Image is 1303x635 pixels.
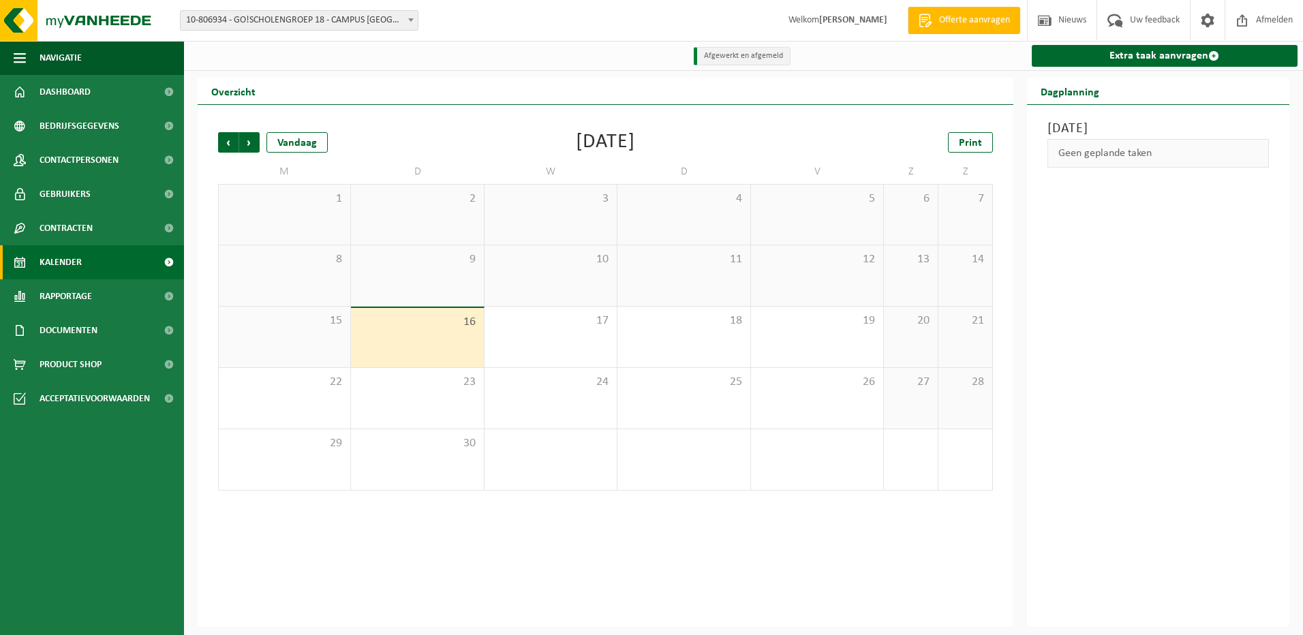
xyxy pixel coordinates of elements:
span: 3 [491,191,610,206]
span: Acceptatievoorwaarden [40,382,150,416]
h3: [DATE] [1047,119,1270,139]
span: 20 [891,313,931,328]
li: Afgewerkt en afgemeld [694,47,791,65]
span: 23 [358,375,476,390]
span: 30 [358,436,476,451]
div: Geen geplande taken [1047,139,1270,168]
span: 27 [891,375,931,390]
span: 1 [226,191,343,206]
span: Dashboard [40,75,91,109]
span: Offerte aanvragen [936,14,1013,27]
span: 22 [226,375,343,390]
span: 21 [945,313,985,328]
span: 14 [945,252,985,267]
span: 25 [624,375,743,390]
td: Z [884,159,938,184]
span: Gebruikers [40,177,91,211]
span: 19 [758,313,876,328]
a: Print [948,132,993,153]
span: 16 [358,315,476,330]
span: Print [959,138,982,149]
span: Vorige [218,132,239,153]
span: 18 [624,313,743,328]
h2: Dagplanning [1027,78,1113,104]
span: 10-806934 - GO!SCHOLENGROEP 18 - CAMPUS HAMME - HAMME [181,11,418,30]
span: 24 [491,375,610,390]
span: Volgende [239,132,260,153]
td: D [617,159,750,184]
span: Contactpersonen [40,143,119,177]
span: 17 [491,313,610,328]
span: 9 [358,252,476,267]
span: 10-806934 - GO!SCHOLENGROEP 18 - CAMPUS HAMME - HAMME [180,10,418,31]
span: 8 [226,252,343,267]
span: Bedrijfsgegevens [40,109,119,143]
td: D [351,159,484,184]
a: Extra taak aanvragen [1032,45,1298,67]
span: Documenten [40,313,97,347]
td: V [751,159,884,184]
h2: Overzicht [198,78,269,104]
span: 10 [491,252,610,267]
span: 15 [226,313,343,328]
span: Rapportage [40,279,92,313]
span: 13 [891,252,931,267]
span: 28 [945,375,985,390]
span: 5 [758,191,876,206]
div: [DATE] [576,132,635,153]
span: Navigatie [40,41,82,75]
td: Z [938,159,993,184]
span: Product Shop [40,347,102,382]
span: 26 [758,375,876,390]
span: 4 [624,191,743,206]
span: Contracten [40,211,93,245]
span: 6 [891,191,931,206]
strong: [PERSON_NAME] [819,15,887,25]
span: Kalender [40,245,82,279]
td: M [218,159,351,184]
span: 2 [358,191,476,206]
span: 7 [945,191,985,206]
td: W [485,159,617,184]
a: Offerte aanvragen [908,7,1020,34]
div: Vandaag [266,132,328,153]
span: 11 [624,252,743,267]
span: 12 [758,252,876,267]
span: 29 [226,436,343,451]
